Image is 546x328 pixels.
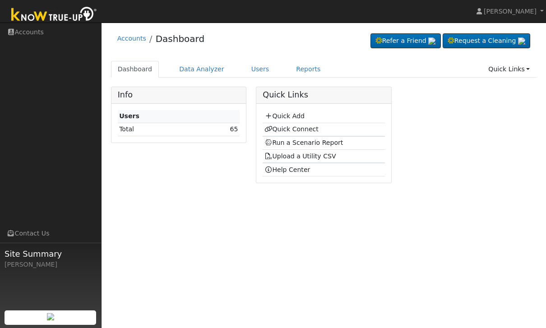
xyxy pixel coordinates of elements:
a: Refer a Friend [370,33,441,49]
a: Request a Cleaning [443,33,530,49]
img: retrieve [428,37,435,45]
a: Accounts [117,35,146,42]
span: [PERSON_NAME] [484,8,537,15]
img: Know True-Up [7,5,102,25]
div: [PERSON_NAME] [5,260,97,269]
a: Data Analyzer [172,61,231,78]
img: retrieve [47,313,54,320]
span: Site Summary [5,248,97,260]
a: Users [245,61,276,78]
a: Dashboard [111,61,159,78]
a: Dashboard [156,33,205,44]
a: Quick Links [481,61,537,78]
img: retrieve [518,37,525,45]
a: Reports [289,61,327,78]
